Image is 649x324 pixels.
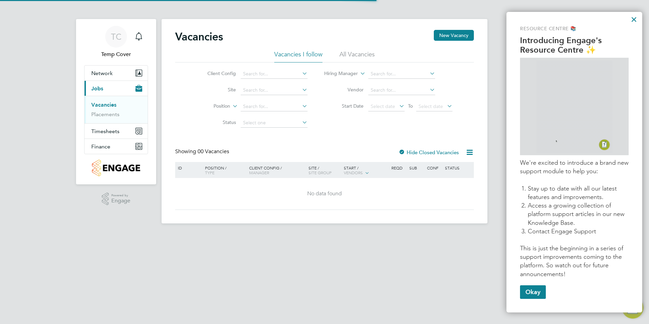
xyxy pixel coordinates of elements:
[84,160,148,176] a: Go to home page
[241,86,308,95] input: Search for...
[91,85,103,92] span: Jobs
[419,103,443,109] span: Select date
[176,190,473,197] div: No data found
[368,86,435,95] input: Search for...
[398,149,459,156] label: Hide Closed Vacancies
[84,26,148,58] a: Go to account details
[249,170,269,175] span: Manager
[91,111,119,118] a: Placements
[91,128,119,134] span: Timesheets
[536,60,612,152] img: GIF of Resource Centre being opened
[92,160,140,176] img: smartmanagedsolutions-logo-retina.png
[274,50,322,62] li: Vacancies I follow
[241,102,308,111] input: Search for...
[191,103,230,110] label: Position
[247,162,307,178] div: Client Config /
[520,285,546,299] button: Okay
[198,148,229,155] span: 00 Vacancies
[241,69,308,79] input: Search for...
[111,193,130,198] span: Powered by
[342,162,390,179] div: Start /
[528,227,629,236] li: Contact Engage Support
[197,70,236,76] label: Client Config
[528,201,629,227] li: Access a growing collection of platform support articles in our new Knowledge Base.
[408,162,425,174] div: Sub
[319,70,358,77] label: Hiring Manager
[406,102,415,110] span: To
[344,170,363,175] span: Vendors
[520,36,629,46] p: Introducing Engage's
[84,50,148,58] span: Temp Cover
[371,103,395,109] span: Select date
[307,162,342,178] div: Site /
[175,148,230,155] div: Showing
[91,143,110,150] span: Finance
[324,103,364,109] label: Start Date
[309,170,332,175] span: Site Group
[631,14,637,25] button: Close
[339,50,375,62] li: All Vacancies
[520,159,629,176] p: We're excited to introduce a brand new support module to help you:
[200,162,247,178] div: Position /
[443,162,473,174] div: Status
[111,32,122,41] span: TC
[176,162,200,174] div: ID
[520,244,629,278] p: This is just the beginning in a series of support improvements coming to the platform. So watch o...
[324,87,364,93] label: Vendor
[111,198,130,204] span: Engage
[520,25,629,32] p: Resource Centre 📚
[528,184,629,201] li: Stay up to date with all our latest features and improvements.
[91,70,113,76] span: Network
[434,30,474,41] button: New Vacancy
[91,102,116,108] a: Vacancies
[520,45,629,55] p: Resource Centre ✨
[76,19,156,184] nav: Main navigation
[425,162,443,174] div: Conf
[241,118,308,128] input: Select one
[205,170,215,175] span: Type
[390,162,407,174] div: Reqd
[175,30,223,43] h2: Vacancies
[197,119,236,125] label: Status
[197,87,236,93] label: Site
[368,69,435,79] input: Search for...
